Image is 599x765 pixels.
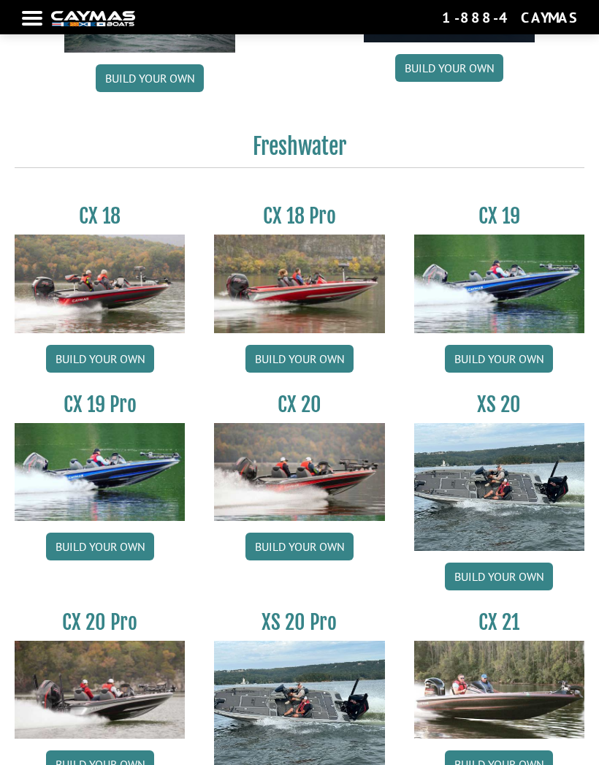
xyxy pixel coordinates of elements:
[15,392,185,417] h3: CX 19 Pro
[445,345,553,373] a: Build your own
[15,423,185,521] img: CX19_thumbnail.jpg
[96,64,204,92] a: Build your own
[51,11,135,26] img: white-logo-c9c8dbefe5ff5ceceb0f0178aa75bf4bb51f6bca0971e226c86eb53dfe498488.png
[445,563,553,590] a: Build your own
[414,423,584,551] img: XS_20_resized.jpg
[15,641,185,739] img: CX-20Pro_thumbnail.jpg
[414,203,584,229] h3: CX 19
[245,345,354,373] a: Build your own
[46,345,154,373] a: Build your own
[414,235,584,332] img: CX19_thumbnail.jpg
[15,203,185,229] h3: CX 18
[15,235,185,332] img: CX-18S_thumbnail.jpg
[395,54,503,82] a: Build your own
[214,235,384,332] img: CX-18SS_thumbnail.jpg
[442,8,577,27] div: 1-888-4CAYMAS
[214,423,384,521] img: CX-20_thumbnail.jpg
[245,533,354,560] a: Build your own
[214,203,384,229] h3: CX 18 Pro
[414,641,584,739] img: CX21_thumb.jpg
[214,392,384,417] h3: CX 20
[46,533,154,560] a: Build your own
[214,609,384,635] h3: XS 20 Pro
[414,609,584,635] h3: CX 21
[414,392,584,417] h3: XS 20
[15,609,185,635] h3: CX 20 Pro
[15,133,584,168] h2: Freshwater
